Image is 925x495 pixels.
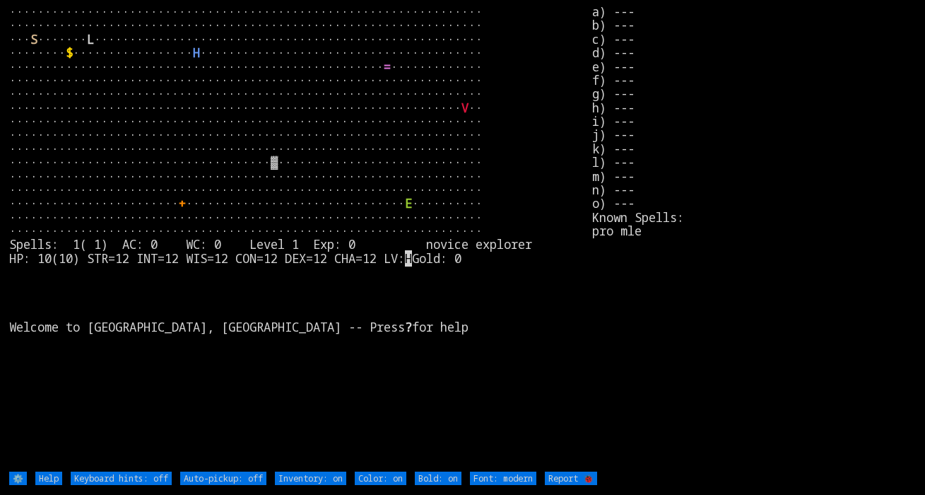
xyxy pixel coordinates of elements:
[30,31,37,47] font: S
[71,472,172,485] input: Keyboard hints: off
[180,472,266,485] input: Auto-pickup: off
[384,59,391,75] font: =
[355,472,406,485] input: Color: on
[9,472,27,485] input: ⚙️
[9,5,592,470] larn: ··································································· ·····························...
[461,100,469,116] font: V
[193,45,200,61] font: H
[405,250,412,267] mark: H
[179,195,186,211] font: +
[405,319,412,335] b: ?
[275,472,346,485] input: Inventory: on
[35,472,62,485] input: Help
[405,195,412,211] font: E
[592,5,916,470] stats: a) --- b) --- c) --- d) --- e) --- f) --- g) --- h) --- i) --- j) --- k) --- l) --- m) --- n) ---...
[545,472,597,485] input: Report 🐞
[87,31,94,47] font: L
[66,45,73,61] font: $
[415,472,461,485] input: Bold: on
[470,472,536,485] input: Font: modern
